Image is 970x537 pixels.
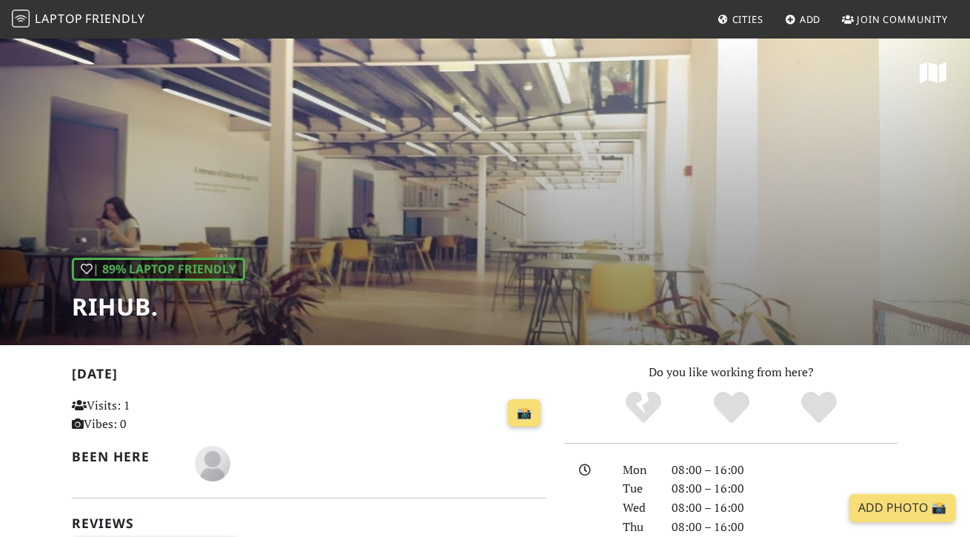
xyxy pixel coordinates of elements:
span: Friendly [85,10,144,27]
span: Laptop [35,10,83,27]
h2: Reviews [72,516,546,531]
a: LaptopFriendly LaptopFriendly [12,7,145,33]
div: 08:00 – 16:00 [663,498,907,518]
div: Definitely! [775,390,863,427]
div: 08:00 – 16:00 [663,518,907,537]
div: Wed [614,498,663,518]
div: | 89% Laptop Friendly [72,258,245,281]
div: 08:00 – 16:00 [663,461,907,480]
h2: Been here [72,449,177,464]
div: 08:00 – 16:00 [663,479,907,498]
span: Add [800,13,821,26]
h1: RiHub. [72,293,245,321]
div: Thu [614,518,663,537]
div: Mon [614,461,663,480]
div: Yes [687,390,775,427]
p: Visits: 1 Vibes: 0 [72,396,218,434]
a: Cities [712,6,769,33]
a: Add Photo 📸 [849,494,955,522]
span: Filip Albert [195,454,230,470]
div: Tue [614,479,663,498]
span: Cities [732,13,763,26]
img: LaptopFriendly [12,10,30,27]
a: 📸 [508,399,541,427]
p: Do you like working from here? [564,363,898,382]
a: Join Community [836,6,954,33]
span: Join Community [857,13,948,26]
h2: [DATE] [72,366,546,387]
img: blank-535327c66bd565773addf3077783bbfce4b00ec00e9fd257753287c682c7fa38.png [195,446,230,481]
a: Add [779,6,827,33]
div: No [599,390,687,427]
